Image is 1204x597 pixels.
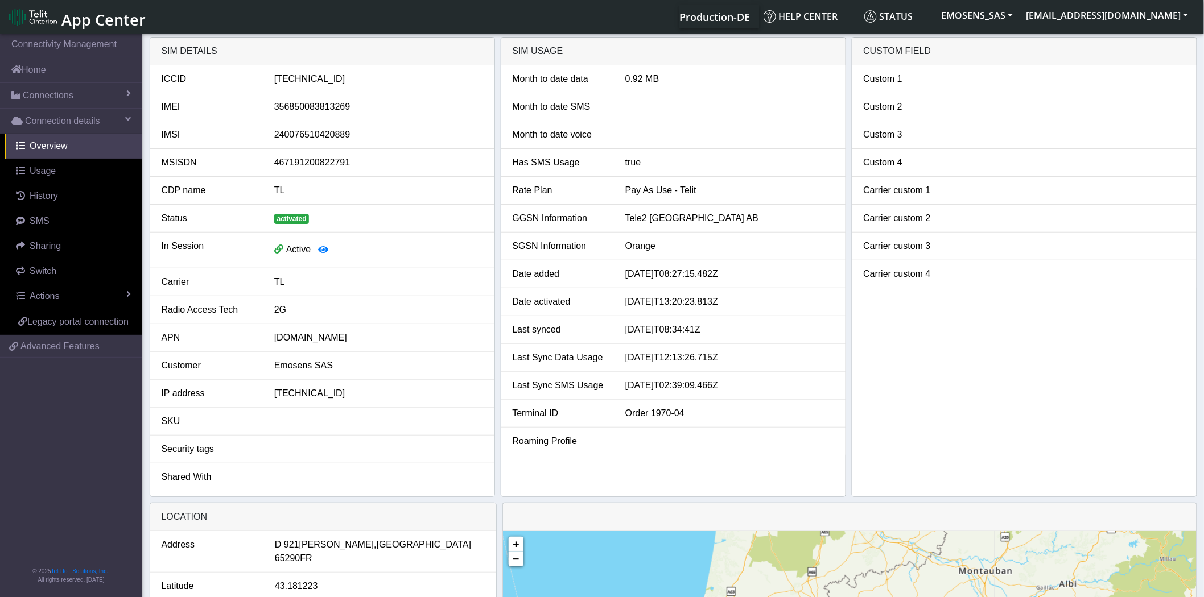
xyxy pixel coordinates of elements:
[9,5,144,29] a: App Center
[860,5,935,28] a: Status
[617,212,843,225] div: Tele2 [GEOGRAPHIC_DATA] AB
[266,156,492,169] div: 467191200822791
[275,538,299,552] span: D 921
[617,351,843,364] div: [DATE]T12:13:26.715Z
[150,503,496,531] div: LOCATION
[266,184,492,197] div: TL
[266,359,492,372] div: Emosens SAS
[30,241,61,251] span: Sharing
[855,100,968,114] div: Custom 2
[300,552,312,565] span: FR
[153,442,266,456] div: Security tags
[504,351,617,364] div: Last Sync Data Usage
[855,156,968,169] div: Custom 4
[504,184,617,197] div: Rate Plan
[504,407,617,420] div: Terminal ID
[680,10,751,24] span: Production-DE
[153,331,266,345] div: APN
[5,159,142,184] a: Usage
[504,156,617,169] div: Has SMS Usage
[617,407,843,420] div: Order 1970-04
[153,184,266,197] div: CDP name
[759,5,860,28] a: Help center
[153,72,266,86] div: ICCID
[504,72,617,86] div: Month to date data
[30,141,68,151] span: Overview
[266,579,493,593] div: 43.181223
[266,100,492,114] div: 356850083813269
[153,156,266,169] div: MSISDN
[25,114,100,128] span: Connection details
[852,38,1197,65] div: Custom field
[286,244,311,254] span: Active
[855,128,968,142] div: Custom 3
[266,331,492,345] div: [DOMAIN_NAME]
[501,38,846,65] div: SIM usage
[30,291,59,301] span: Actions
[504,128,617,142] div: Month to date voice
[617,239,843,253] div: Orange
[617,323,843,337] div: [DATE]T08:34:41Z
[864,10,913,23] span: Status
[617,267,843,281] div: [DATE]T08:27:15.482Z
[299,538,377,552] span: [PERSON_NAME],
[617,156,843,169] div: true
[855,212,968,225] div: Carrier custom 2
[5,259,142,284] a: Switch
[504,295,617,309] div: Date activated
[51,568,108,574] a: Telit IoT Solutions, Inc.
[311,239,336,261] button: View session details
[504,434,617,448] div: Roaming Profile
[5,209,142,234] a: SMS
[153,212,266,225] div: Status
[855,72,968,86] div: Custom 1
[266,303,492,317] div: 2G
[855,184,968,197] div: Carrier custom 1
[266,275,492,289] div: TL
[617,379,843,392] div: [DATE]T02:39:09.466Z
[153,470,266,484] div: Shared With
[5,234,142,259] a: Sharing
[275,552,300,565] span: 65290
[150,38,494,65] div: SIM details
[153,128,266,142] div: IMSI
[617,72,843,86] div: 0.92 MB
[27,317,129,326] span: Legacy portal connection
[864,10,877,23] img: status.svg
[266,72,492,86] div: [TECHNICAL_ID]
[679,5,750,28] a: Your current platform instance
[153,359,266,372] div: Customer
[504,212,617,225] div: GGSN Information
[153,239,266,261] div: In Session
[153,387,266,400] div: IP address
[61,9,146,30] span: App Center
[935,5,1020,26] button: EMOSENS_SAS
[617,184,843,197] div: Pay As Use - Telit
[509,537,523,552] a: Zoom in
[509,552,523,566] a: Zoom out
[20,339,100,353] span: Advanced Features
[30,266,56,276] span: Switch
[5,284,142,309] a: Actions
[274,214,310,224] span: activated
[504,323,617,337] div: Last synced
[9,8,57,26] img: logo-telit-cinterion-gw-new.png
[153,579,266,593] div: Latitude
[30,191,58,201] span: History
[855,239,968,253] div: Carrier custom 3
[153,100,266,114] div: IMEI
[153,303,266,317] div: Radio Access Tech
[1020,5,1195,26] button: [EMAIL_ADDRESS][DOMAIN_NAME]
[153,538,266,565] div: Address
[377,538,472,552] span: [GEOGRAPHIC_DATA]
[504,379,617,392] div: Last Sync SMS Usage
[764,10,838,23] span: Help center
[504,100,617,114] div: Month to date SMS
[153,275,266,289] div: Carrier
[504,267,617,281] div: Date added
[764,10,776,23] img: knowledge.svg
[855,267,968,281] div: Carrier custom 4
[617,295,843,309] div: [DATE]T13:20:23.813Z
[504,239,617,253] div: SGSN Information
[23,89,73,102] span: Connections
